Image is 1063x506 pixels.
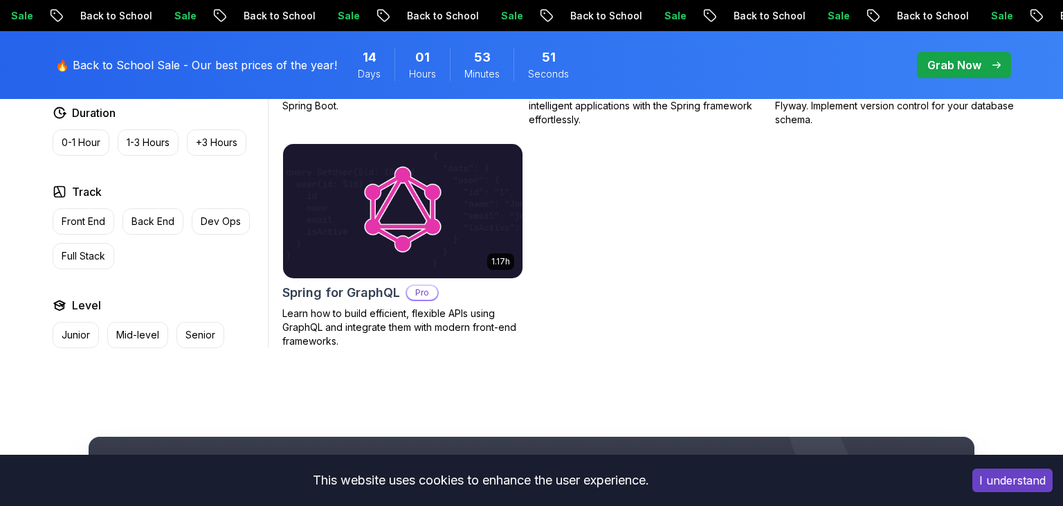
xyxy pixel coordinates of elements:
p: Master database migrations with Spring Boot and Flyway. Implement version control for your databa... [775,85,1016,127]
p: Back to School [230,9,325,23]
h2: Spring for GraphQL [282,283,400,302]
p: Welcome to the Spring AI course! Learn to build intelligent applications with the Spring framewor... [529,85,770,127]
span: Minutes [464,67,500,81]
p: Front End [62,215,105,228]
h2: Level [72,297,101,314]
p: Full Stack [62,249,105,263]
p: Junior [62,328,90,342]
p: Back to School [67,9,161,23]
p: Back to School [557,9,651,23]
span: Days [358,67,381,81]
h2: Duration [72,105,116,121]
p: 🔥 Back to School Sale - Our best prices of the year! [55,57,337,73]
p: Dev Ops [201,215,241,228]
p: Mid-level [116,328,159,342]
span: 53 Minutes [474,48,491,67]
p: Back to School [394,9,488,23]
button: Senior [176,322,224,348]
p: Grab Now [927,57,981,73]
span: Seconds [528,67,569,81]
button: Junior [53,322,99,348]
span: Hours [409,67,436,81]
span: 51 Seconds [542,48,556,67]
p: Sale [651,9,696,23]
p: Build a fully functional Product API from scratch with Spring Boot. [282,85,523,113]
p: 1.17h [491,256,510,267]
p: Back End [131,215,174,228]
button: Back End [122,208,183,235]
div: This website uses cookies to enhance the user experience. [10,465,952,496]
p: Back to School [720,9,815,23]
button: +3 Hours [187,129,246,156]
p: 1-3 Hours [127,136,170,150]
p: 0-1 Hour [62,136,100,150]
button: Front End [53,208,114,235]
p: +3 Hours [196,136,237,150]
p: Sale [161,9,206,23]
p: Sale [325,9,369,23]
a: Spring for GraphQL card1.17hSpring for GraphQLProLearn how to build efficient, flexible APIs usin... [282,143,523,348]
span: 1 Hours [415,48,430,67]
button: Accept cookies [972,469,1053,492]
p: Pro [407,286,437,300]
p: Senior [185,328,215,342]
h2: Track [72,183,102,200]
button: Mid-level [107,322,168,348]
p: Sale [488,9,532,23]
p: Sale [815,9,859,23]
span: 14 Days [363,48,376,67]
button: Dev Ops [192,208,250,235]
p: Learn how to build efficient, flexible APIs using GraphQL and integrate them with modern front-en... [282,307,523,348]
img: Spring for GraphQL card [283,144,523,278]
p: Back to School [884,9,978,23]
button: 0-1 Hour [53,129,109,156]
p: Sale [978,9,1022,23]
button: Full Stack [53,243,114,269]
button: 1-3 Hours [118,129,179,156]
